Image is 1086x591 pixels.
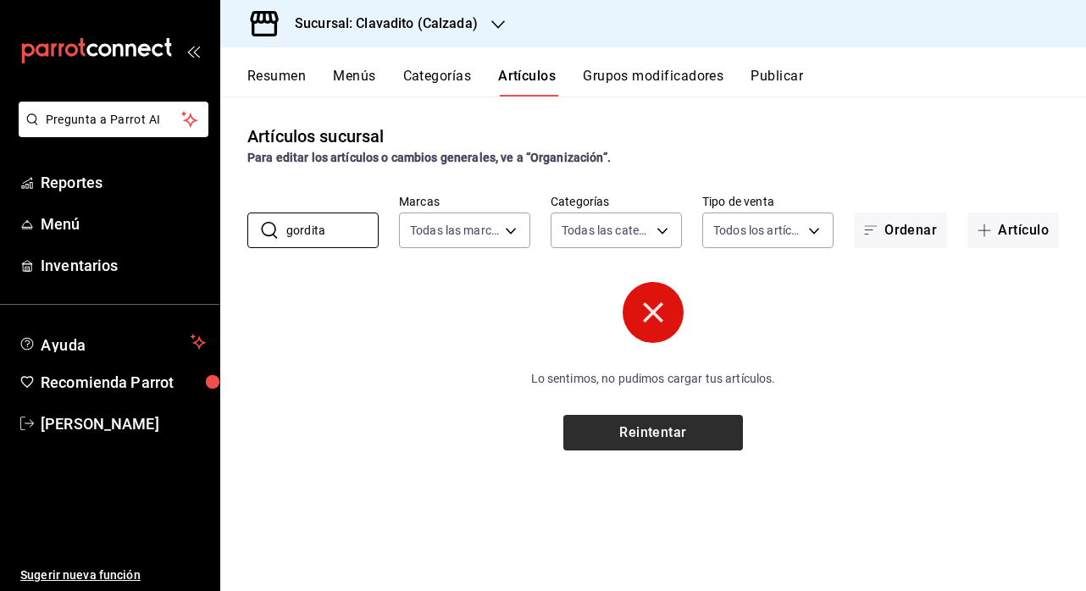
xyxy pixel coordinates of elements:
input: Buscar artículo [286,213,379,247]
span: Menú [41,213,206,235]
span: Sugerir nueva función [20,566,206,584]
button: Artículos [498,68,556,97]
button: Categorías [403,68,472,97]
h3: Sucursal: Clavadito (Calzada) [281,14,478,34]
button: Resumen [247,68,306,97]
p: Lo sentimos, no pudimos cargar tus artículos. [419,370,887,388]
button: Ordenar [854,213,947,248]
button: Menús [333,68,375,97]
span: Recomienda Parrot [41,371,206,394]
div: Artículos sucursal [247,124,384,149]
a: Pregunta a Parrot AI [12,123,208,141]
button: Publicar [751,68,803,97]
button: Reintentar [563,415,743,450]
label: Marcas [399,196,530,207]
button: Grupos modificadores [583,68,723,97]
span: Todos los artículos [713,222,802,239]
span: Pregunta a Parrot AI [46,111,182,129]
label: Tipo de venta [702,196,834,207]
span: Todas las categorías, Sin categoría [562,222,651,239]
button: open_drawer_menu [186,44,200,58]
span: Inventarios [41,254,206,277]
label: Categorías [551,196,682,207]
div: navigation tabs [247,68,1086,97]
button: Artículo [967,213,1059,248]
span: [PERSON_NAME] [41,412,206,435]
strong: Para editar los artículos o cambios generales, ve a “Organización”. [247,151,611,164]
span: Ayuda [41,332,184,352]
span: Todas las marcas, Sin marca [410,222,499,239]
button: Pregunta a Parrot AI [19,102,208,137]
span: Reportes [41,171,206,194]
